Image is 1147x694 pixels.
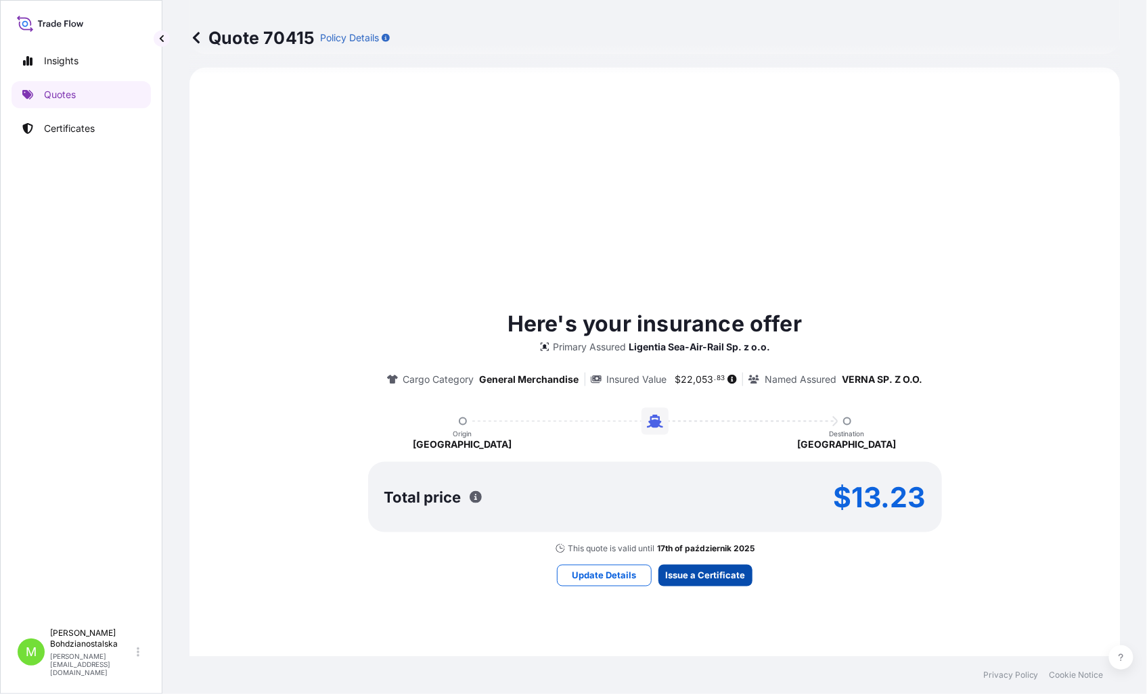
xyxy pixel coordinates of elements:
p: $13.23 [834,486,926,508]
p: Quotes [44,88,76,101]
a: Cookie Notice [1050,670,1104,680]
span: M [26,645,37,659]
p: Quote 70415 [189,27,315,49]
a: Quotes [12,81,151,108]
p: Update Details [572,569,637,582]
a: Insights [12,47,151,74]
a: Certificates [12,115,151,142]
p: [PERSON_NAME][EMAIL_ADDRESS][DOMAIN_NAME] [50,652,134,676]
p: Destination [830,430,865,438]
span: 053 [696,375,714,384]
span: . [715,376,717,381]
p: General Merchandise [480,373,579,386]
button: Issue a Certificate [658,565,752,586]
p: Named Assured [765,373,836,386]
p: Cargo Category [403,373,474,386]
a: Privacy Policy [983,670,1039,680]
span: $ [675,375,681,384]
p: Here's your insurance offer [508,308,802,340]
p: [GEOGRAPHIC_DATA] [413,438,512,451]
span: , [694,375,696,384]
p: Certificates [44,122,95,135]
p: [PERSON_NAME] Bohdzianostalska [50,628,134,649]
p: 17th of październik 2025 [658,543,755,554]
span: 22 [681,375,694,384]
p: Issue a Certificate [666,569,746,582]
p: Ligentia Sea-Air-Rail Sp. z o.o. [629,340,770,354]
p: This quote is valid until [568,543,655,554]
p: Insured Value [607,373,667,386]
p: [GEOGRAPHIC_DATA] [798,438,897,451]
span: 83 [717,376,725,381]
p: Primary Assured [553,340,626,354]
p: Total price [384,490,462,504]
p: Insights [44,54,78,68]
button: Update Details [557,565,652,586]
p: Origin [453,430,472,438]
p: Policy Details [320,31,379,45]
p: VERNA SP. Z O.O. [842,373,922,386]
